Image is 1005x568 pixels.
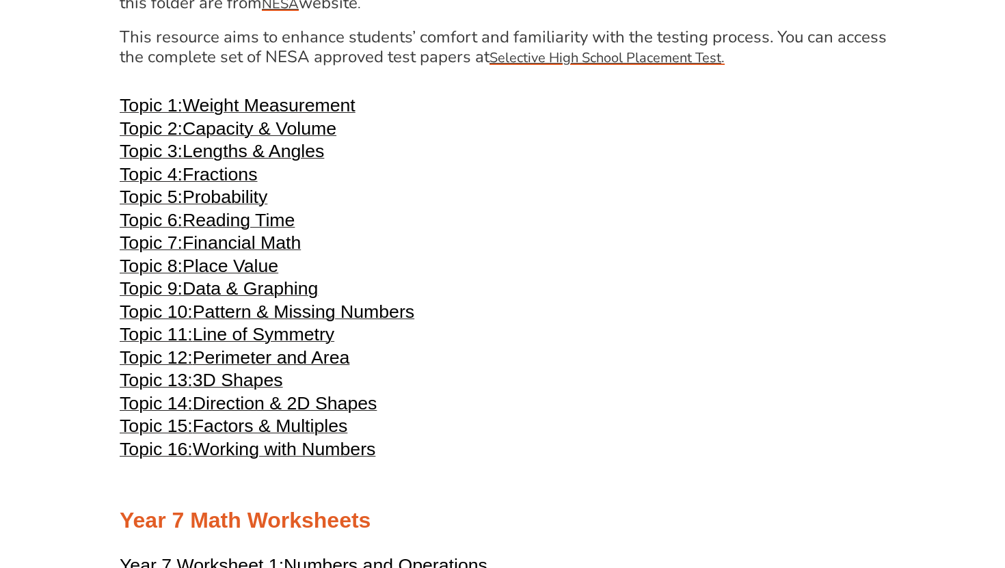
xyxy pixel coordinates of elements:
[120,376,283,390] a: Topic 13:3D Shapes
[120,118,183,139] span: Topic 2:
[490,49,721,67] u: Selective High School Placement Test
[120,370,193,390] span: Topic 13:
[120,393,193,414] span: Topic 14:
[183,232,301,253] span: Financial Math
[183,95,356,116] span: Weight Measurement
[120,330,334,344] a: Topic 11:Line of Symmetry
[120,101,356,115] a: Topic 1:Weight Measurement
[120,422,347,435] a: Topic 15:Factors & Multiples
[183,164,258,185] span: Fractions
[120,232,183,253] span: Topic 7:
[120,439,193,459] span: Topic 16:
[120,353,349,367] a: Topic 12:Perimeter and Area
[120,278,183,299] span: Topic 9:
[183,256,278,276] span: Place Value
[120,170,258,184] a: Topic 4:Fractions
[183,141,324,161] span: Lengths & Angles
[120,124,336,138] a: Topic 2:Capacity & Volume
[183,210,295,230] span: Reading Time
[120,216,295,230] a: Topic 6:Reading Time
[490,46,725,68] a: Selective High School Placement Test.
[193,347,350,368] span: Perimeter and Area
[770,414,1005,568] iframe: Chat Widget
[120,164,183,185] span: Topic 4:
[721,49,725,67] span: .
[120,27,887,68] h4: This resource aims to enhance students’ comfort and familiarity with the testing process. You can...
[120,187,183,207] span: Topic 5:
[120,506,885,535] h2: Year 7 Math Worksheets
[120,445,375,459] a: Topic 16:Working with Numbers
[183,118,336,139] span: Capacity & Volume
[120,416,193,436] span: Topic 15:
[120,262,278,275] a: Topic 8:Place Value
[120,95,183,116] span: Topic 1:
[120,301,193,322] span: Topic 10:
[120,210,183,230] span: Topic 6:
[120,399,377,413] a: Topic 14:Direction & 2D Shapes
[120,284,318,298] a: Topic 9:Data & Graphing
[193,393,377,414] span: Direction & 2D Shapes
[193,370,283,390] span: 3D Shapes
[183,187,267,207] span: Probability
[120,324,193,344] span: Topic 11:
[193,439,376,459] span: Working with Numbers
[120,308,414,321] a: Topic 10:Pattern & Missing Numbers
[183,278,319,299] span: Data & Graphing
[193,301,414,322] span: Pattern & Missing Numbers
[193,416,348,436] span: Factors & Multiples
[120,193,267,206] a: Topic 5:Probability
[120,347,193,368] span: Topic 12:
[120,239,301,252] a: Topic 7:Financial Math
[193,324,334,344] span: Line of Symmetry
[120,256,183,276] span: Topic 8:
[120,147,324,161] a: Topic 3:Lengths & Angles
[120,141,183,161] span: Topic 3:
